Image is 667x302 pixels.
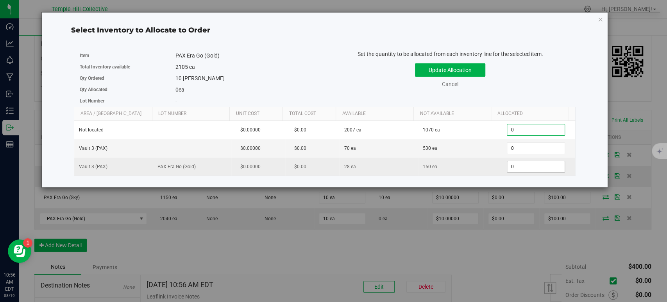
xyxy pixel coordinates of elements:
a: Allocated [497,111,566,117]
span: $0.00 [290,124,310,136]
a: Available [342,111,411,117]
span: 2007 ea [344,126,361,134]
a: Total Cost [289,111,333,117]
label: Total Inventory available [80,63,175,70]
a: Lot Number [158,111,227,117]
span: 150 ea [423,163,437,171]
input: 0 [507,161,565,172]
iframe: Resource center unread badge [23,238,32,248]
span: $0.00000 [236,161,264,173]
a: Cancel [442,81,458,87]
button: Update Allocation [415,63,485,77]
label: Qty Allocated [80,86,175,93]
span: 28 ea [344,163,356,171]
span: 70 ea [344,145,356,152]
span: - [175,98,177,104]
a: Not Available [420,111,488,117]
label: Item [80,52,175,59]
span: 2105 ea [175,64,195,70]
label: Qty Ordered [80,75,175,82]
span: [PERSON_NAME] [183,75,225,81]
span: Vault 3 (PAX) [79,145,107,152]
span: 1070 ea [423,126,440,134]
span: $0.00000 [236,143,264,154]
input: 0 [507,143,565,154]
span: 0 [175,86,179,93]
span: $0.00 [290,143,310,154]
a: Unit Cost [236,111,280,117]
span: Not located [79,126,104,134]
label: Lot Number [80,97,175,104]
iframe: Resource center [8,239,31,263]
span: Vault 3 (PAX) [79,163,107,171]
span: PAX Era Go (Gold) [157,163,227,171]
span: $0.00000 [236,124,264,136]
span: 10 [175,75,182,81]
span: Set the quantity to be allocated from each inventory line for the selected item. [358,51,543,57]
span: 530 ea [423,145,437,152]
a: Area / [GEOGRAPHIC_DATA] [80,111,149,117]
span: $0.00 [290,161,310,173]
div: Select Inventory to Allocate to Order [71,25,578,36]
span: ea [175,86,184,93]
div: PAX Era Go (Gold) [175,52,319,60]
